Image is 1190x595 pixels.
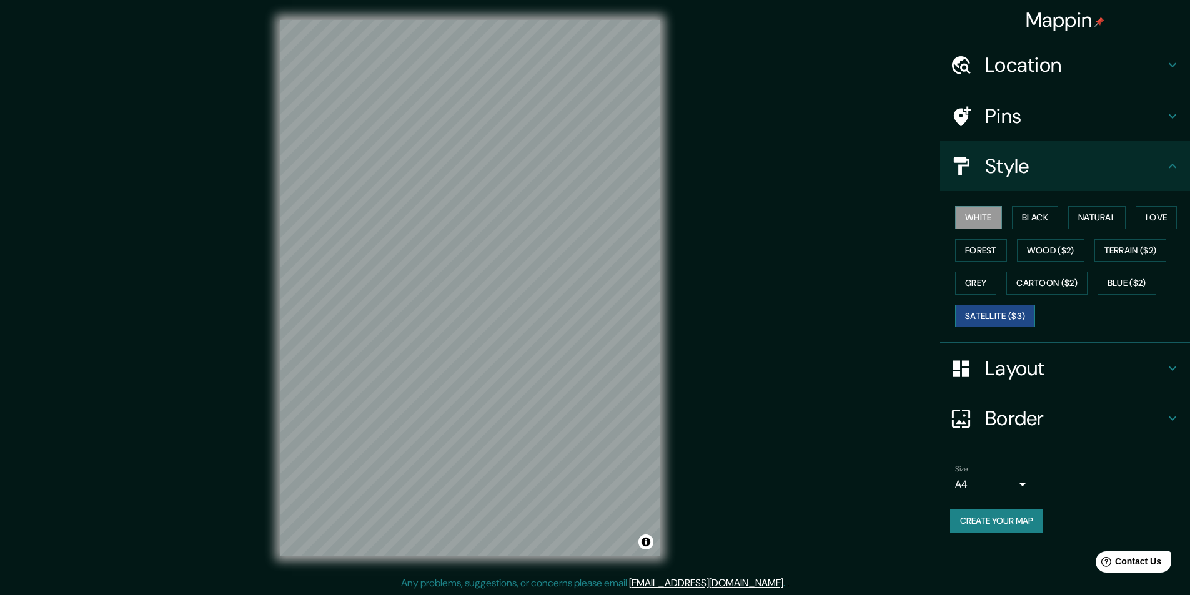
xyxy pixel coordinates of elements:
[985,104,1165,129] h4: Pins
[1006,272,1088,295] button: Cartoon ($2)
[940,141,1190,191] div: Style
[985,52,1165,77] h4: Location
[985,356,1165,381] h4: Layout
[1079,546,1176,581] iframe: Help widget launcher
[955,305,1035,328] button: Satellite ($3)
[1094,17,1104,27] img: pin-icon.png
[955,475,1030,494] div: A4
[401,576,785,591] p: Any problems, suggestions, or concerns please email .
[1136,206,1177,229] button: Love
[638,534,653,549] button: Toggle attribution
[629,576,783,589] a: [EMAIL_ADDRESS][DOMAIN_NAME]
[950,509,1043,533] button: Create your map
[1017,239,1084,262] button: Wood ($2)
[940,343,1190,393] div: Layout
[955,272,996,295] button: Grey
[940,40,1190,90] div: Location
[955,464,968,475] label: Size
[955,206,1002,229] button: White
[1026,7,1105,32] h4: Mappin
[1012,206,1059,229] button: Black
[940,393,1190,443] div: Border
[955,239,1007,262] button: Forest
[940,91,1190,141] div: Pins
[1068,206,1126,229] button: Natural
[785,576,787,591] div: .
[985,406,1165,431] h4: Border
[985,154,1165,179] h4: Style
[1098,272,1156,295] button: Blue ($2)
[280,20,660,556] canvas: Map
[1094,239,1167,262] button: Terrain ($2)
[787,576,790,591] div: .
